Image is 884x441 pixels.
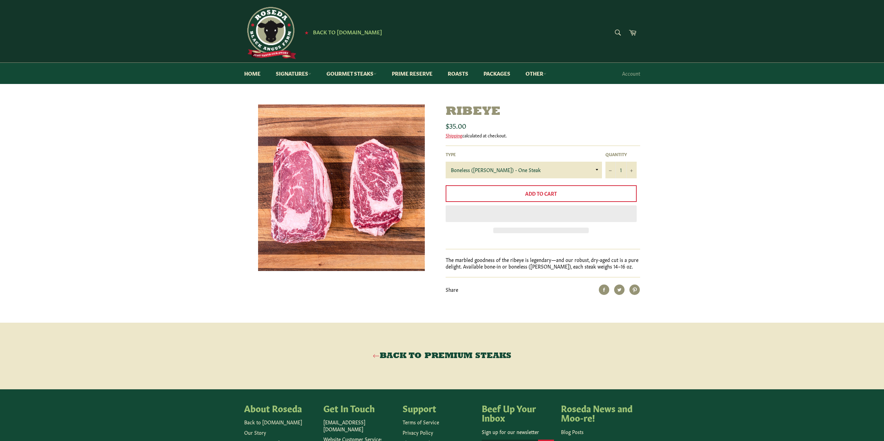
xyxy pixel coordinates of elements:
[269,63,318,84] a: Signatures
[244,418,302,425] a: Back to [DOMAIN_NAME]
[403,403,475,413] h4: Support
[441,63,475,84] a: Roasts
[446,132,640,138] div: calculated at checkout.
[477,63,517,84] a: Packages
[305,29,308,35] span: ★
[446,256,640,270] p: The marbled goodness of the ribeye is legendary—and our robust, dry-aged cut is a pure delight. A...
[403,429,433,436] a: Privacy Policy
[244,7,296,59] img: Roseda Beef
[525,190,557,197] span: Add to Cart
[301,29,382,35] a: ★ Back to [DOMAIN_NAME]
[313,28,382,35] span: Back to [DOMAIN_NAME]
[561,428,584,435] a: Blog Posts
[446,104,640,119] h1: Ribeye
[519,63,553,84] a: Other
[237,63,267,84] a: Home
[323,419,396,432] p: [EMAIL_ADDRESS][DOMAIN_NAME]
[320,63,383,84] a: Gourmet Steaks
[446,120,466,130] span: $35.00
[619,63,644,84] a: Account
[482,403,554,422] h4: Beef Up Your Inbox
[482,429,554,435] p: Sign up for our newsletter
[258,104,425,271] img: Ribeye
[626,162,637,178] button: Increase item quantity by one
[561,403,633,422] h4: Roseda News and Moo-re!
[244,429,266,436] a: Our Story
[323,403,396,413] h4: Get In Touch
[244,403,316,413] h4: About Roseda
[605,151,637,157] label: Quantity
[403,418,439,425] a: Terms of Service
[446,286,458,293] span: Share
[605,162,616,178] button: Reduce item quantity by one
[446,185,637,202] button: Add to Cart
[446,132,462,138] a: Shipping
[446,151,602,157] label: Type
[385,63,439,84] a: Prime Reserve
[7,350,877,362] a: Back to Premium Steaks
